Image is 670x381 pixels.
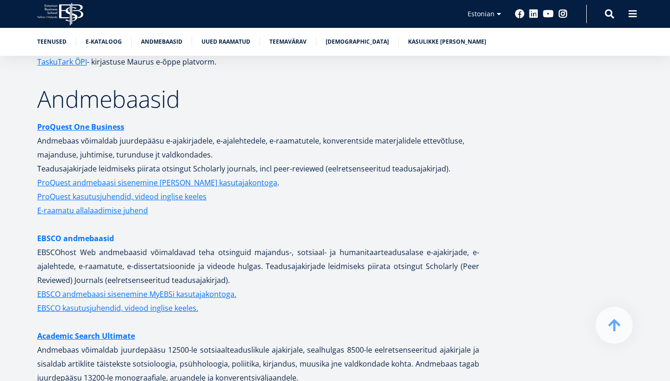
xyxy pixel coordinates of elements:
[37,176,277,190] a: ProQuest andmebaasi sisenemine [PERSON_NAME] kasutajakontoga
[529,9,538,19] a: Linkedin
[37,37,67,46] a: Teenused
[37,176,479,190] p: .
[558,9,568,19] a: Instagram
[201,37,250,46] a: Uued raamatud
[37,231,479,315] p: EBSCOhost Web andmebaasid võimaldavad teha otsinguid majandus-, sotsiaal- ja humanitaarteadusalas...
[37,55,479,69] p: - kirjastuse Maurus e-õppe platvorm.
[543,9,554,19] a: Youtube
[37,120,124,134] a: ProQuest One Business
[86,37,122,46] a: E-kataloog
[141,37,182,46] a: Andmebaasid
[37,190,207,204] a: ProQuest kasutusjuhendid, videod inglise keeles
[37,231,114,245] a: EBSCO andmebaasid
[37,204,148,217] a: E-raamatu allalaadimise juhend
[37,122,124,132] strong: ProQuest One Business
[269,37,307,46] a: Teemavärav
[408,37,486,46] a: Kasulikke [PERSON_NAME]
[326,37,389,46] a: [DEMOGRAPHIC_DATA]
[37,87,479,111] h2: Andmebaasid
[37,120,479,176] p: Andmebaas võimaldab juurdepääsu e-ajakirjadele, e-ajalehtedele, e-raamatutele, konverentside mate...
[37,329,135,343] a: Academic Search Ultimate
[37,301,198,315] a: EBSCO kasutusjuhendid, videod inglise keeles.
[515,9,524,19] a: Facebook
[37,287,236,301] a: EBSCO andmebaasi sisenemine MyEBSi kasutajakontoga.
[37,55,87,69] a: TaskuTark ÕPI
